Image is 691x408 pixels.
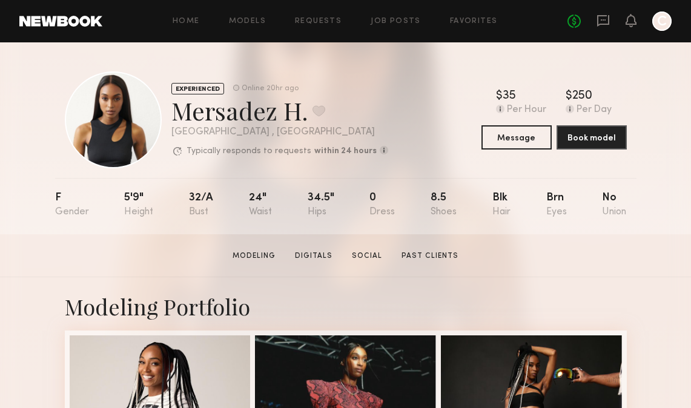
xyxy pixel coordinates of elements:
b: within 24 hours [314,147,377,156]
div: 5'9" [124,192,153,217]
div: $ [496,90,503,102]
div: Brn [546,192,567,217]
a: Modeling [228,251,280,262]
button: Book model [557,125,627,150]
p: Typically responds to requests [187,147,311,156]
a: Models [229,18,266,25]
div: 32/a [189,192,213,217]
a: Favorites [450,18,498,25]
div: 0 [369,192,395,217]
a: Job Posts [371,18,421,25]
button: Message [481,125,552,150]
div: Modeling Portfolio [65,292,627,321]
div: Blk [492,192,511,217]
div: 8.5 [431,192,457,217]
div: EXPERIENCED [171,83,224,94]
a: Past Clients [397,251,463,262]
div: Online 20hr ago [242,85,299,93]
div: $ [566,90,572,102]
div: 35 [503,90,516,102]
div: [GEOGRAPHIC_DATA] , [GEOGRAPHIC_DATA] [171,127,388,137]
div: Per Hour [507,105,546,116]
a: C [652,12,672,31]
div: Per Day [577,105,612,116]
div: 34.5" [308,192,334,217]
a: Social [347,251,387,262]
div: No [602,192,626,217]
div: Mersadez H. [171,94,388,127]
div: 24" [249,192,272,217]
a: Home [173,18,200,25]
div: F [55,192,89,217]
a: Requests [295,18,342,25]
div: 250 [572,90,592,102]
a: Digitals [290,251,337,262]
